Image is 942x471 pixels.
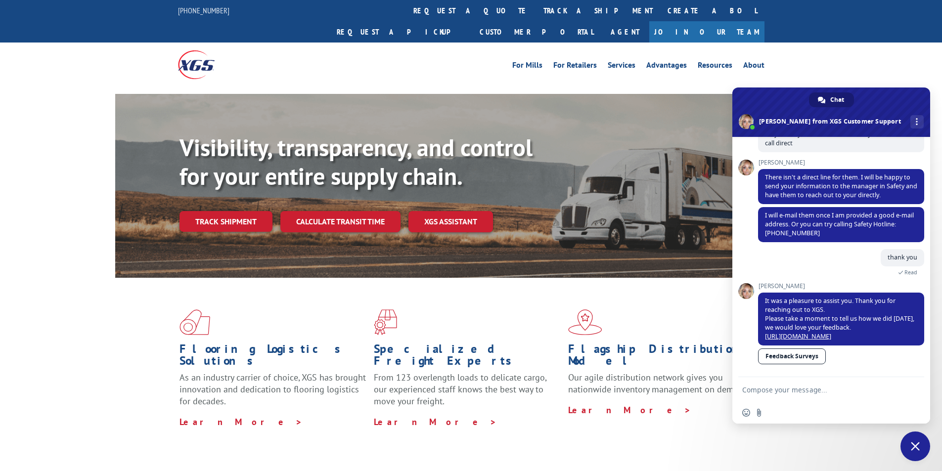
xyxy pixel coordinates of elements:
span: [PERSON_NAME] [758,283,924,290]
a: Calculate transit time [280,211,401,232]
span: I will e-mail them once I am provided a good e-mail address. Or you can try calling Safety Hotlin... [765,211,914,237]
h1: Flagship Distribution Model [568,343,755,372]
a: Resources [698,61,732,72]
img: xgs-icon-flagship-distribution-model-red [568,309,602,335]
span: There isn't a direct line for them. I will be happy to send your information to the manager in Sa... [765,173,917,199]
span: Read [904,269,917,276]
a: Track shipment [179,211,272,232]
a: Learn More > [179,416,303,428]
a: Close chat [900,431,930,461]
a: [PHONE_NUMBER] [178,5,229,15]
a: For Mills [512,61,542,72]
a: Learn More > [568,404,691,416]
textarea: Compose your message... [742,377,900,402]
span: thank you [888,253,917,261]
b: Visibility, transparency, and control for your entire supply chain. [179,132,533,191]
span: Chat [830,92,844,107]
h1: Flooring Logistics Solutions [179,343,366,372]
a: Join Our Team [649,21,764,43]
a: XGS ASSISTANT [408,211,493,232]
a: For Retailers [553,61,597,72]
a: Learn More > [374,416,497,428]
span: As an industry carrier of choice, XGS has brought innovation and dedication to flooring logistics... [179,372,366,407]
a: Feedback Surveys [758,348,826,364]
a: Request a pickup [329,21,472,43]
a: Chat [809,92,854,107]
a: Advantages [646,61,687,72]
h1: Specialized Freight Experts [374,343,561,372]
img: xgs-icon-focused-on-flooring-red [374,309,397,335]
a: [URL][DOMAIN_NAME] [765,332,831,341]
span: Send a file [755,409,763,417]
a: Customer Portal [472,21,601,43]
a: About [743,61,764,72]
span: Our agile distribution network gives you nationwide inventory management on demand. [568,372,750,395]
p: From 123 overlength loads to delicate cargo, our experienced staff knows the best way to move you... [374,372,561,416]
span: Insert an emoji [742,409,750,417]
a: Agent [601,21,649,43]
span: It was a pleasure to assist you. Thank you for reaching out to XGS. Please take a moment to tell ... [765,297,914,341]
img: xgs-icon-total-supply-chain-intelligence-red [179,309,210,335]
a: Services [608,61,635,72]
span: [PERSON_NAME] [758,159,924,166]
